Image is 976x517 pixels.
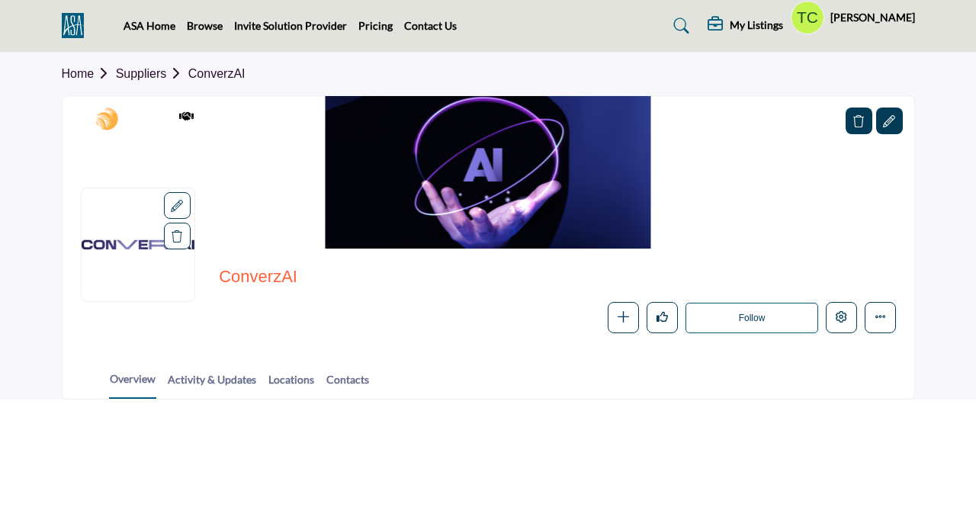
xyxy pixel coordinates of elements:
h5: My Listings [730,18,783,32]
a: Browse [187,19,223,32]
img: site Logo [62,13,91,38]
a: ASA Home [124,19,175,32]
h2: ConverzAI [219,267,638,287]
a: Suppliers [116,67,188,80]
a: Locations [268,371,315,398]
a: Activity & Updates [167,371,257,398]
button: Show hide supplier dropdown [791,1,824,34]
a: Contact Us [404,19,457,32]
div: Aspect Ratio:6:1,Size:1200x200px [876,108,903,134]
button: Like [647,302,678,333]
button: More details [865,302,896,333]
button: Follow [685,303,817,333]
a: Contacts [326,371,370,398]
button: Edit company [826,302,857,333]
a: Search [659,14,699,38]
img: 2025 Staffing World Exhibitors [72,108,141,130]
a: Pricing [358,19,393,32]
div: Aspect Ratio:1:1,Size:400x400px [164,192,191,219]
div: My Listings [708,17,783,35]
a: ConverzAI [188,67,246,80]
h5: [PERSON_NAME] [830,10,915,25]
a: Overview [109,371,156,399]
a: Invite Solution Provider [234,19,347,32]
a: Home [62,67,116,80]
